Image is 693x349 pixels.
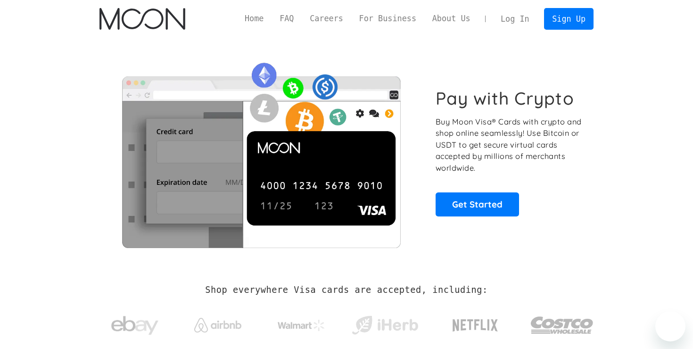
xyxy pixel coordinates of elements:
a: Home [237,13,272,25]
iframe: Button to launch messaging window [655,311,685,341]
img: Netflix [452,314,499,337]
a: Sign Up [544,8,593,29]
a: For Business [351,13,424,25]
img: Moon Logo [99,8,185,30]
a: Costco [530,298,594,348]
img: Moon Cards let you spend your crypto anywhere Visa is accepted. [99,56,422,248]
img: Airbnb [194,318,241,332]
img: iHerb [350,313,420,338]
a: FAQ [272,13,302,25]
a: Walmart [266,310,337,336]
a: ebay [99,301,170,345]
img: Costco [530,307,594,343]
a: Log In [493,8,537,29]
a: Netflix [433,304,518,342]
img: Walmart [278,320,325,331]
h1: Pay with Crypto [436,88,574,109]
a: About Us [424,13,478,25]
img: ebay [111,311,158,341]
p: Buy Moon Visa® Cards with crypto and shop online seamlessly! Use Bitcoin or USDT to get secure vi... [436,116,583,174]
a: home [99,8,185,30]
h2: Shop everywhere Visa cards are accepted, including: [205,285,487,295]
a: iHerb [350,304,420,342]
a: Get Started [436,192,519,216]
a: Careers [302,13,351,25]
a: Airbnb [183,308,253,337]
